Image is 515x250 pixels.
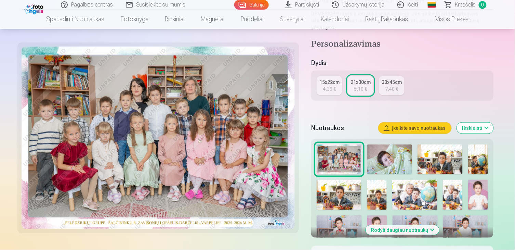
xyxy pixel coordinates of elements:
[311,123,373,133] h5: Nuotraukos
[357,10,417,29] a: Raktų pakabukas
[311,58,493,68] h5: Dydis
[457,123,493,134] button: Išskleisti
[157,10,193,29] a: Rinkiniai
[455,1,476,9] span: Krepšelis
[24,3,45,14] img: /fa2
[351,79,371,86] div: 21x30cm
[233,10,272,29] a: Puodeliai
[348,76,373,95] a: 21x30cm5,10 €
[323,86,336,92] div: 4,30 €
[311,39,493,50] h4: Personalizavimas
[354,86,367,92] div: 5,10 €
[313,10,357,29] a: Kalendoriai
[379,76,405,95] a: 30x45cm7,40 €
[317,76,342,95] a: 15x22cm4,30 €
[385,86,398,92] div: 7,40 €
[366,225,439,235] button: Rodyti daugiau nuotraukų
[479,1,487,9] span: 0
[311,11,479,30] strong: Grupės nuotrauka yra ruošiama. Jūs galite ją pridėti prie savo užsakymo. Kai nuotrauka bus baigta...
[319,79,340,86] div: 15x22cm
[38,10,113,29] a: Spausdinti nuotraukas
[379,123,451,134] button: Įkelkite savo nuotraukas
[113,10,157,29] a: Fotoknyga
[382,79,402,86] div: 30x45cm
[417,10,477,29] a: Visos prekės
[193,10,233,29] a: Magnetai
[272,10,313,29] a: Suvenyrai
